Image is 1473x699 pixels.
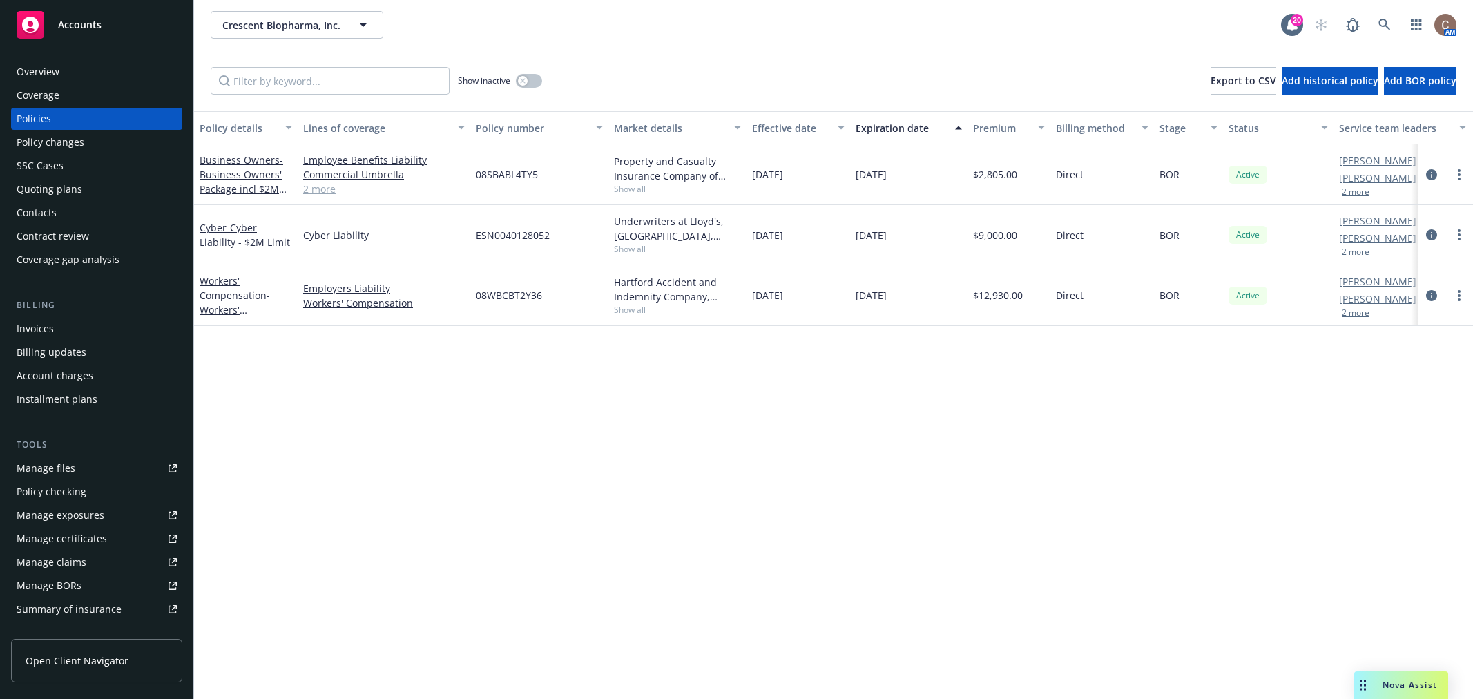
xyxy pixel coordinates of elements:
span: [DATE] [856,167,887,182]
a: Installment plans [11,388,182,410]
a: 2 more [303,182,465,196]
span: [DATE] [752,288,783,303]
span: Add historical policy [1282,74,1378,87]
a: Coverage gap analysis [11,249,182,271]
a: Start snowing [1307,11,1335,39]
a: Summary of insurance [11,598,182,620]
a: [PERSON_NAME] [1339,153,1416,168]
div: Coverage [17,84,59,106]
span: Active [1234,229,1262,241]
span: $2,805.00 [973,167,1017,182]
a: Cyber [200,221,290,249]
a: Policy changes [11,131,182,153]
span: $9,000.00 [973,228,1017,242]
a: Employee Benefits Liability [303,153,465,167]
div: Policy changes [17,131,84,153]
div: Manage certificates [17,528,107,550]
span: BOR [1159,228,1180,242]
div: Lines of coverage [303,121,450,135]
a: Manage claims [11,551,182,573]
button: Service team leaders [1334,111,1472,144]
span: Nova Assist [1383,679,1437,691]
button: Add BOR policy [1384,67,1456,95]
div: Coverage gap analysis [17,249,119,271]
a: Policies [11,108,182,130]
span: BOR [1159,288,1180,303]
div: Manage files [17,457,75,479]
button: Effective date [747,111,850,144]
span: ESN0040128052 [476,228,550,242]
div: Quoting plans [17,178,82,200]
a: more [1451,227,1467,243]
a: Accounts [11,6,182,44]
span: [DATE] [856,228,887,242]
span: - Workers' Compensation [200,289,270,331]
a: SSC Cases [11,155,182,177]
a: Manage BORs [11,575,182,597]
button: Policy number [470,111,608,144]
span: Active [1234,289,1262,302]
button: Add historical policy [1282,67,1378,95]
button: Premium [967,111,1050,144]
a: [PERSON_NAME] [1339,171,1416,185]
a: Billing updates [11,341,182,363]
a: Business Owners [200,153,283,210]
a: more [1451,287,1467,304]
button: Billing method [1050,111,1154,144]
a: Contract review [11,225,182,247]
span: 08SBABL4TY5 [476,167,538,182]
a: [PERSON_NAME] [1339,291,1416,306]
span: - Cyber Liability - $2M Limit [200,221,290,249]
a: Invoices [11,318,182,340]
div: Policy AI ingestions [17,622,105,644]
a: Coverage [11,84,182,106]
a: [PERSON_NAME] [1339,213,1416,228]
a: circleInformation [1423,166,1440,183]
div: Hartford Accident and Indemnity Company, Hartford Insurance Group [614,275,741,304]
span: Show all [614,243,741,255]
button: 2 more [1342,188,1369,196]
span: Crescent Biopharma, Inc. [222,18,342,32]
div: Property and Casualty Insurance Company of [GEOGRAPHIC_DATA], Hartford Insurance Group [614,154,741,183]
a: Policy AI ingestions [11,622,182,644]
a: [PERSON_NAME] [1339,231,1416,245]
a: Manage exposures [11,504,182,526]
a: Quoting plans [11,178,182,200]
div: SSC Cases [17,155,64,177]
span: 08WBCBT2Y36 [476,288,542,303]
button: 2 more [1342,309,1369,317]
div: Stage [1159,121,1202,135]
span: Direct [1056,288,1084,303]
div: Drag to move [1354,671,1371,699]
span: Direct [1056,167,1084,182]
img: photo [1434,14,1456,36]
a: Workers' Compensation [200,274,270,331]
span: Export to CSV [1211,74,1276,87]
div: Policy number [476,121,588,135]
div: Billing [11,298,182,312]
div: Underwriters at Lloyd's, [GEOGRAPHIC_DATA], [PERSON_NAME] of London, CFC Underwriting [614,214,741,243]
a: Overview [11,61,182,83]
button: Lines of coverage [298,111,470,144]
a: Contacts [11,202,182,224]
span: $12,930.00 [973,288,1023,303]
span: [DATE] [856,288,887,303]
div: Policies [17,108,51,130]
div: Policy checking [17,481,86,503]
span: Accounts [58,19,102,30]
span: [DATE] [752,228,783,242]
div: Service team leaders [1339,121,1451,135]
a: Cyber Liability [303,228,465,242]
a: Employers Liability [303,281,465,296]
div: Contacts [17,202,57,224]
a: Policy checking [11,481,182,503]
button: 2 more [1342,248,1369,256]
span: Open Client Navigator [26,653,128,668]
a: [PERSON_NAME] [1339,274,1416,289]
div: Status [1229,121,1313,135]
span: Show all [614,304,741,316]
span: [DATE] [752,167,783,182]
a: circleInformation [1423,287,1440,304]
div: Billing method [1056,121,1133,135]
